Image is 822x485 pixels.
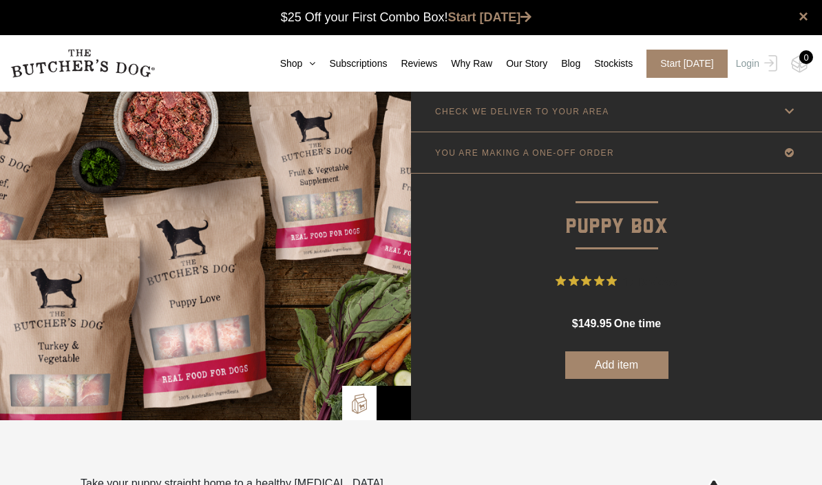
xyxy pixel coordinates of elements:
a: Subscriptions [315,56,387,71]
a: Stockists [580,56,633,71]
div: 0 [799,50,813,64]
img: TBD_Build-A-Box.png [349,393,370,414]
button: Rated 5 out of 5 stars from 17 reviews. Jump to reviews. [556,271,677,291]
a: close [799,8,808,25]
span: Start [DATE] [646,50,728,78]
a: Login [733,50,777,78]
p: CHECK WE DELIVER TO YOUR AREA [435,107,609,116]
a: Start [DATE] [633,50,733,78]
img: TBD_Cart-Empty.png [791,55,808,73]
button: Add item [565,351,668,379]
a: Our Story [492,56,547,71]
a: Start [DATE] [448,10,532,24]
a: Shop [266,56,316,71]
a: CHECK WE DELIVER TO YOUR AREA [411,91,822,132]
span: one time [614,318,661,329]
a: YOU ARE MAKING A ONE-OFF ORDER [411,132,822,173]
span: $ [572,318,578,329]
a: Reviews [387,56,437,71]
a: Blog [547,56,580,71]
a: Why Raw [437,56,492,71]
p: Puppy Box [411,174,822,243]
span: 17 Reviews [622,271,677,291]
p: YOU ARE MAKING A ONE-OFF ORDER [435,148,614,158]
span: 149.95 [578,318,612,329]
img: Bowl-Icon2.png [383,393,404,413]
